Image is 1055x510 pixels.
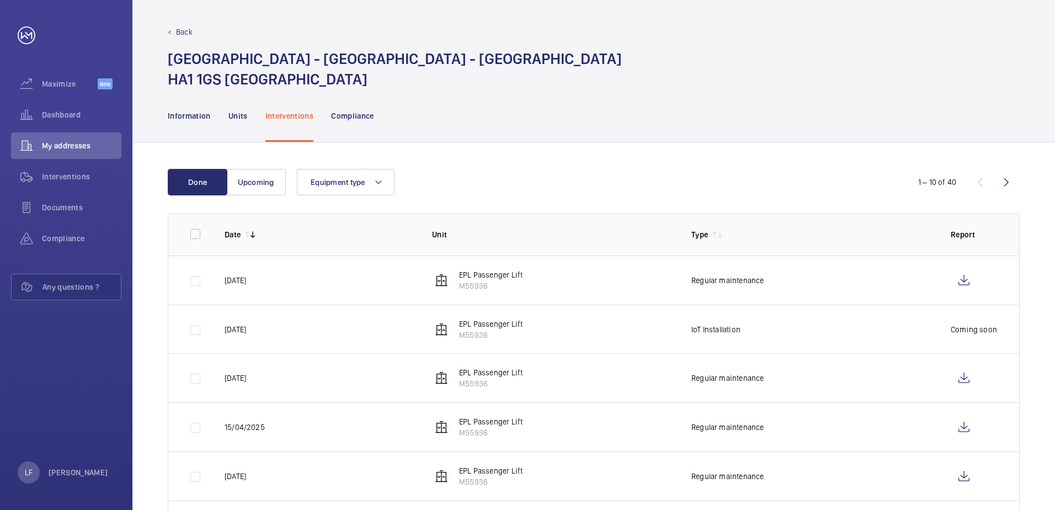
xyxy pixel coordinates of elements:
p: Unit [432,229,674,240]
p: Report [951,229,997,240]
p: Regular maintenance [691,471,764,482]
p: Regular maintenance [691,275,764,286]
p: [DATE] [225,324,246,335]
img: elevator.svg [435,421,448,434]
span: Documents [42,202,121,213]
p: 15/04/2025 [225,422,265,433]
button: Upcoming [226,169,286,195]
p: Date [225,229,241,240]
p: [PERSON_NAME] [49,467,108,478]
img: elevator.svg [435,274,448,287]
p: [DATE] [225,471,246,482]
span: Any questions ? [42,281,121,293]
span: Dashboard [42,109,121,120]
span: Beta [98,78,113,89]
p: IoT Installation [691,324,740,335]
p: EPL Passenger Lift [459,269,523,280]
p: M55936 [459,378,523,389]
img: elevator.svg [435,371,448,385]
p: Information [168,110,211,121]
p: Coming soon [951,324,997,335]
p: [DATE] [225,275,246,286]
span: Interventions [42,171,121,182]
p: Units [228,110,248,121]
p: EPL Passenger Lift [459,465,523,476]
p: [DATE] [225,373,246,384]
div: 1 – 10 of 40 [918,177,956,188]
p: EPL Passenger Lift [459,318,523,330]
span: My addresses [42,140,121,151]
p: M55936 [459,476,523,487]
img: elevator.svg [435,323,448,336]
p: M55936 [459,330,523,341]
p: EPL Passenger Lift [459,367,523,378]
span: Equipment type [311,178,365,187]
img: elevator.svg [435,470,448,483]
p: M55936 [459,427,523,438]
p: Compliance [331,110,374,121]
p: EPL Passenger Lift [459,416,523,427]
p: Type [691,229,708,240]
button: Done [168,169,227,195]
span: Compliance [42,233,121,244]
p: M55936 [459,280,523,291]
p: Interventions [265,110,314,121]
span: Maximize [42,78,98,89]
button: Equipment type [297,169,395,195]
p: LF [25,467,33,478]
p: Back [176,26,193,38]
p: Regular maintenance [691,373,764,384]
p: Regular maintenance [691,422,764,433]
h1: [GEOGRAPHIC_DATA] - [GEOGRAPHIC_DATA] - [GEOGRAPHIC_DATA] HA1 1GS [GEOGRAPHIC_DATA] [168,49,622,89]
